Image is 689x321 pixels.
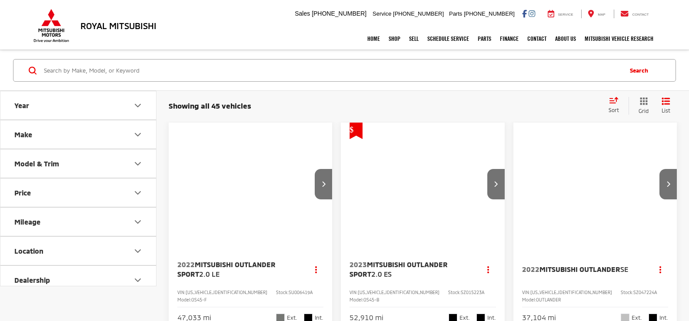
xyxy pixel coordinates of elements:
[558,13,573,17] span: Service
[177,297,191,302] span: Model:
[621,290,633,295] span: Stock:
[186,290,267,295] span: [US_VEHICLE_IDENTIFICATION_NUMBER]
[530,290,612,295] span: [US_VEHICLE_IDENTIFICATION_NUMBER]
[14,130,32,139] div: Make
[373,10,391,17] span: Service
[32,9,71,43] img: Mitsubishi
[448,290,461,295] span: Stock:
[655,97,677,115] button: List View
[349,260,367,268] span: 2023
[0,179,157,207] button: PricePrice
[349,260,472,279] a: 2023Mitsubishi Outlander Sport2.0 ES
[14,101,29,109] div: Year
[349,260,448,278] span: Mitsubishi Outlander Sport
[464,10,515,17] span: [PHONE_NUMBER]
[659,266,661,273] span: dropdown dots
[191,297,207,302] span: OS45-F
[133,246,143,256] div: Location
[598,13,605,17] span: Map
[659,169,677,199] button: Next image
[0,149,157,178] button: Model & TrimModel & Trim
[349,290,358,295] span: VIN:
[581,10,612,18] a: Map
[14,189,31,197] div: Price
[580,28,658,50] a: Mitsubishi Vehicle Research
[487,266,489,273] span: dropdown dots
[295,10,310,17] span: Sales
[522,10,527,17] a: Facebook: Click to visit our Facebook page
[177,260,276,278] span: Mitsubishi Outlander Sport
[133,100,143,111] div: Year
[461,290,484,295] span: SZ015223A
[609,107,619,113] span: Sort
[522,265,539,273] span: 2022
[363,28,384,50] a: Home
[14,247,43,255] div: Location
[473,28,496,50] a: Parts: Opens in a new tab
[653,262,668,277] button: Actions
[632,13,649,17] span: Contact
[614,10,656,18] a: Contact
[0,266,157,294] button: DealershipDealership
[0,120,157,149] button: MakeMake
[289,290,313,295] span: SU006419A
[522,297,536,302] span: Model:
[133,217,143,227] div: Mileage
[496,28,523,50] a: Finance
[0,208,157,236] button: MileageMileage
[349,297,363,302] span: Model:
[604,97,629,114] button: Select sort value
[371,270,392,278] span: 2.0 ES
[539,265,620,273] span: Mitsubishi Outlander
[312,10,366,17] span: [PHONE_NUMBER]
[621,60,661,81] button: Search
[662,107,670,114] span: List
[0,91,157,119] button: YearYear
[133,129,143,140] div: Make
[133,275,143,285] div: Dealership
[639,107,649,115] span: Grid
[522,290,530,295] span: VIN:
[133,159,143,169] div: Model & Trim
[487,169,505,199] button: Next image
[133,188,143,198] div: Price
[529,10,535,17] a: Instagram: Click to visit our Instagram page
[14,218,40,226] div: Mileage
[276,290,289,295] span: Stock:
[169,101,251,110] span: Showing all 45 vehicles
[80,21,156,30] h3: Royal Mitsubishi
[551,28,580,50] a: About Us
[633,290,657,295] span: SZ047224A
[315,266,317,273] span: dropdown dots
[423,28,473,50] a: Schedule Service: Opens in a new tab
[308,262,323,277] button: Actions
[620,265,628,273] span: SE
[384,28,405,50] a: Shop
[177,290,186,295] span: VIN:
[177,260,195,268] span: 2022
[629,97,655,115] button: Grid View
[363,297,379,302] span: OS45-B
[199,270,220,278] span: 2.0 LE
[536,297,561,302] span: OUTLANDER
[393,10,444,17] span: [PHONE_NUMBER]
[43,60,621,81] input: Search by Make, Model, or Keyword
[449,10,462,17] span: Parts
[349,122,363,139] span: Get Price Drop Alert
[522,265,644,274] a: 2022Mitsubishi OutlanderSE
[405,28,423,50] a: Sell
[541,10,580,18] a: Service
[523,28,551,50] a: Contact
[315,169,332,199] button: Next image
[177,260,300,279] a: 2022Mitsubishi Outlander Sport2.0 LE
[481,262,496,277] button: Actions
[358,290,439,295] span: [US_VEHICLE_IDENTIFICATION_NUMBER]
[14,276,50,284] div: Dealership
[0,237,157,265] button: LocationLocation
[14,159,59,168] div: Model & Trim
